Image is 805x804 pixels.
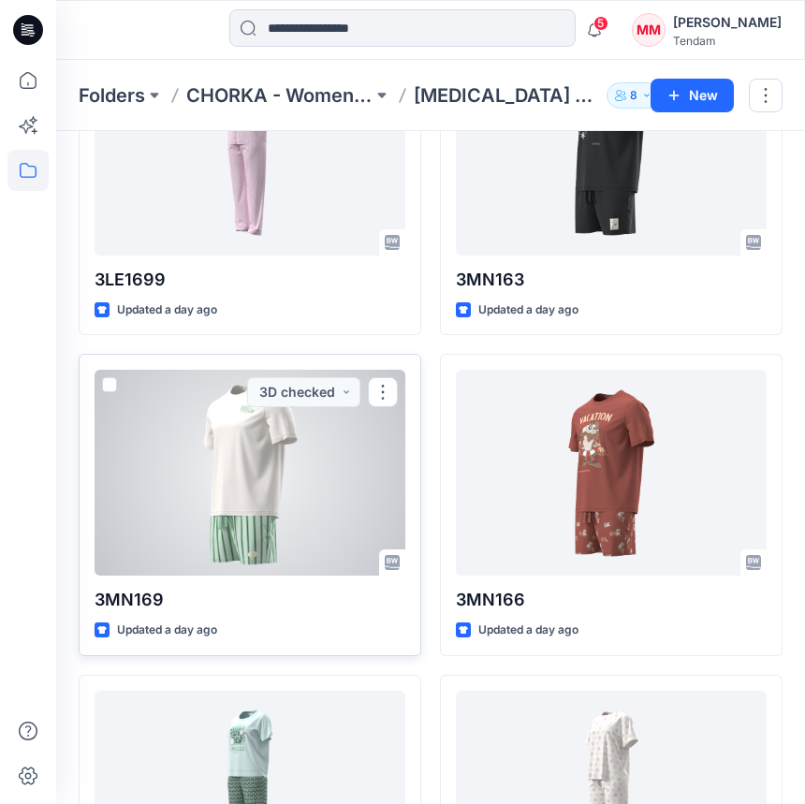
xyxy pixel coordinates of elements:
[456,587,767,613] p: 3MN166
[673,11,782,34] div: [PERSON_NAME]
[673,34,782,48] div: Tendam
[651,79,734,112] button: New
[95,370,405,576] a: 3MN169
[456,267,767,293] p: 3MN163
[117,621,217,640] p: Updated a day ago
[95,587,405,613] p: 3MN169
[95,267,405,293] p: 3LE1699
[79,82,145,109] a: Folders
[630,85,637,106] p: 8
[117,300,217,320] p: Updated a day ago
[593,16,608,31] span: 5
[186,82,373,109] a: CHORKA - Women'Secret
[456,370,767,576] a: 3MN166
[632,13,666,47] div: MM
[478,300,578,320] p: Updated a day ago
[414,82,600,109] p: [MEDICAL_DATA] 3rd ROUND
[478,621,578,640] p: Updated a day ago
[456,50,767,256] a: 3MN163
[95,50,405,256] a: 3LE1699
[607,82,661,109] button: 8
